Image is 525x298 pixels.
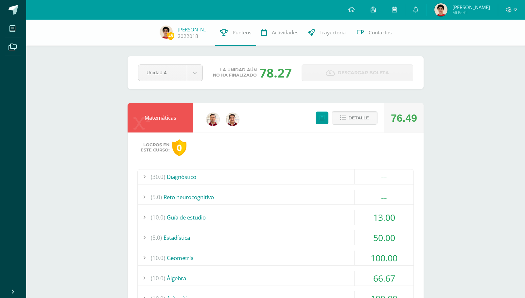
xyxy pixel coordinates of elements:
[355,271,413,286] div: 66.67
[151,169,165,184] span: (30.0)
[151,190,162,204] span: (5.0)
[355,169,413,184] div: --
[332,111,377,125] button: Detalle
[151,230,162,245] span: (5.0)
[138,251,413,265] div: Geometría
[160,26,173,39] img: 7cb4b1dfa21ef7bd44cb7bfa793903ef.png
[355,251,413,265] div: 100.00
[138,65,202,81] a: Unidad 4
[369,29,392,36] span: Contactos
[256,20,303,46] a: Actividades
[167,32,174,40] span: 48
[338,65,389,81] span: Descargar boleta
[151,271,165,286] span: (10.0)
[355,190,413,204] div: --
[151,251,165,265] span: (10.0)
[215,20,256,46] a: Punteos
[348,112,369,124] span: Detalle
[434,3,447,16] img: 7cb4b1dfa21ef7bd44cb7bfa793903ef.png
[272,29,298,36] span: Actividades
[138,271,413,286] div: Álgebra
[206,113,219,126] img: 8967023db232ea363fa53c906190b046.png
[138,190,413,204] div: Reto neurocognitivo
[172,139,186,156] div: 0
[128,103,193,132] div: Matemáticas
[178,26,210,33] a: [PERSON_NAME]
[355,210,413,225] div: 13.00
[452,10,490,15] span: Mi Perfil
[259,64,292,81] div: 78.27
[355,230,413,245] div: 50.00
[226,113,239,126] img: 76b79572e868f347d82537b4f7bc2cf5.png
[303,20,351,46] a: Trayectoria
[138,169,413,184] div: Diagnóstico
[391,103,417,133] div: 76.49
[351,20,396,46] a: Contactos
[147,65,179,80] span: Unidad 4
[452,4,490,10] span: [PERSON_NAME]
[141,142,169,153] span: Logros en este curso:
[138,230,413,245] div: Estadística
[151,210,165,225] span: (10.0)
[138,210,413,225] div: Guía de estudio
[213,67,257,78] span: La unidad aún no ha finalizado
[320,29,346,36] span: Trayectoria
[233,29,251,36] span: Punteos
[178,33,198,40] a: 2022018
